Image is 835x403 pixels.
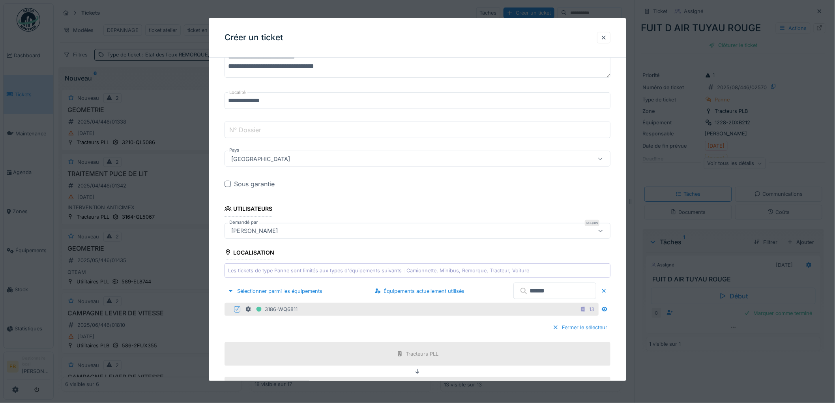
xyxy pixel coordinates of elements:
[228,147,241,154] label: Pays
[234,179,275,189] div: Sous garantie
[228,154,293,163] div: [GEOGRAPHIC_DATA]
[228,125,263,135] label: N° Dossier
[228,267,529,274] div: Les tickets de type Panne sont limités aux types d'équipements suivants : Camionnette, Minibus, R...
[549,322,610,333] div: Fermer le sélecteur
[228,226,281,235] div: [PERSON_NAME]
[371,286,468,296] div: Équipements actuellement utilisés
[225,33,283,43] h3: Créer un ticket
[589,306,594,313] div: 13
[225,286,326,296] div: Sélectionner parmi les équipements
[228,219,259,225] label: Demandé par
[228,89,247,96] label: Localité
[406,350,439,358] div: Tracteurs PLL
[225,203,272,216] div: Utilisateurs
[245,304,298,314] div: 3186-WQ6811
[225,246,274,260] div: Localisation
[585,219,599,226] div: Requis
